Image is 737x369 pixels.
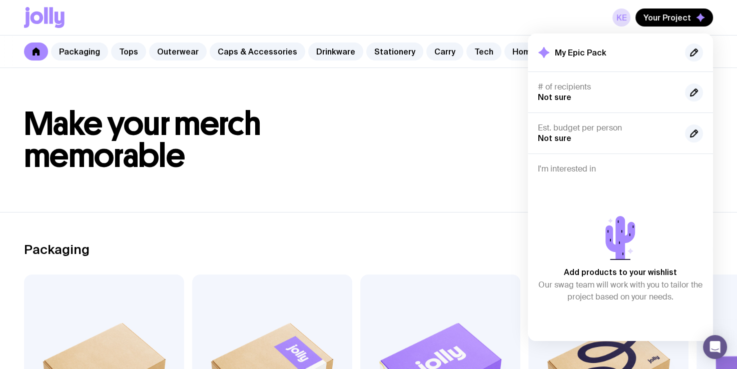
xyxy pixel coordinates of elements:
h2: My Epic Pack [555,47,606,57]
div: Open Intercom Messenger [703,335,727,359]
a: Packaging [51,42,108,60]
span: Not sure [538,133,571,142]
a: Stationery [366,42,423,60]
a: Home & Leisure [504,42,582,60]
a: Carry [426,42,463,60]
p: Our swag team will work with you to tailor the project based on your needs. [538,279,703,303]
span: Your Project [643,12,691,22]
span: Make your merch memorable [24,104,261,175]
a: Caps & Accessories [210,42,305,60]
a: Outerwear [149,42,207,60]
a: Drinkware [308,42,363,60]
h2: Packaging [24,242,90,257]
a: KE [612,8,630,26]
h4: Est. budget per person [538,123,677,133]
h4: I'm interested in [538,164,703,174]
a: Tops [111,42,146,60]
button: Your Project [635,8,713,26]
span: Not sure [538,92,571,101]
a: Tech [466,42,501,60]
p: Add products to your wishlist [564,266,677,278]
h4: # of recipients [538,82,677,92]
